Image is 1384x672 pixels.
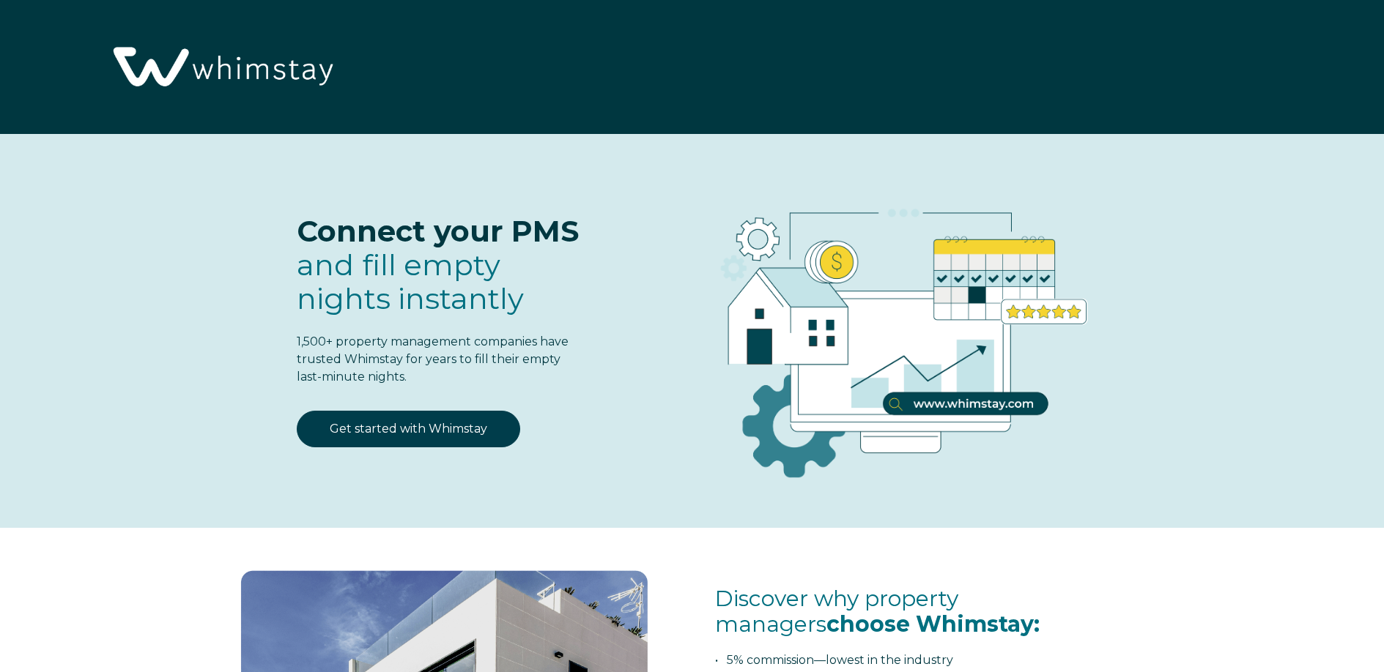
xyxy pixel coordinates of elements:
span: 1,500+ property management companies have trusted Whimstay for years to fill their empty last-min... [297,335,569,384]
span: Discover why property managers [715,585,1040,638]
span: and [297,247,524,316]
img: RBO Ilustrations-03 [637,163,1153,501]
span: choose Whimstay: [826,611,1040,638]
span: fill empty nights instantly [297,247,524,316]
span: Connect your PMS [297,213,579,249]
a: Get started with Whimstay [297,411,520,447]
img: Whimstay Logo-02 1 [103,7,340,129]
span: • 5% commission—lowest in the industry [715,653,953,667]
